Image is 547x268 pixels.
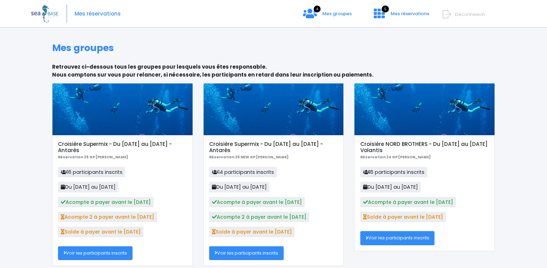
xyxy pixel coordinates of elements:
span: Solde à payer avant le [DATE] [360,212,446,222]
a: Voir les participants inscrits [360,231,435,245]
span: Acompte à payer avant le [DATE] [360,197,456,207]
span: 4 [314,6,321,12]
span: Acompte 2 à payer avant le [DATE] [58,212,157,222]
span: 16 participants inscrits [58,167,125,177]
a: 5 Mes réservations [368,13,433,19]
span: Acompte 2 à payer avant le [DATE] [209,212,309,222]
span: Solde à payer avant le [DATE] [58,227,144,237]
h5: Croisière Supermix - Du [DATE] au [DATE] - Antarès [209,141,338,153]
span: 14 participants inscrits [209,167,277,177]
a: Voir les participants inscrits [58,246,133,260]
h1: Mes groupes [52,42,495,53]
span: Déconnexion [455,11,485,18]
b: Réservation 25 GP [PERSON_NAME] [58,155,128,160]
span: Du [DATE] au [DATE] [58,182,118,192]
a: 4 Mes groupes [297,13,357,19]
span: 16 participants inscrits [360,167,428,177]
span: Du [DATE] au [DATE] [360,182,421,192]
b: Réservation 25 NEW GP [PERSON_NAME] [209,155,289,160]
p: Retrouvez ci-dessous tous les groupes pour lesquels vous êtes responsable. Nous comptons sur vous... [52,63,495,79]
h5: Croisière NORD BROTHERS - Du [DATE] au [DATE] Volantis [360,141,489,153]
h5: Croisière Supermix - Du [DATE] au [DATE] - Antarès [58,141,187,153]
span: Mes groupes [322,10,352,17]
span: Du [DATE] au [DATE] [209,182,270,192]
span: Mes réservations [391,10,429,17]
b: Réservation 24 GP [PERSON_NAME] [360,155,431,160]
span: Solde à payer avant le [DATE] [209,227,295,237]
span: 5 [382,6,389,12]
a: Voir les participants inscrits [209,246,284,260]
span: Acompte à payer avant le [DATE] [209,197,305,207]
span: Acompte à payer avant le [DATE] [58,197,154,207]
